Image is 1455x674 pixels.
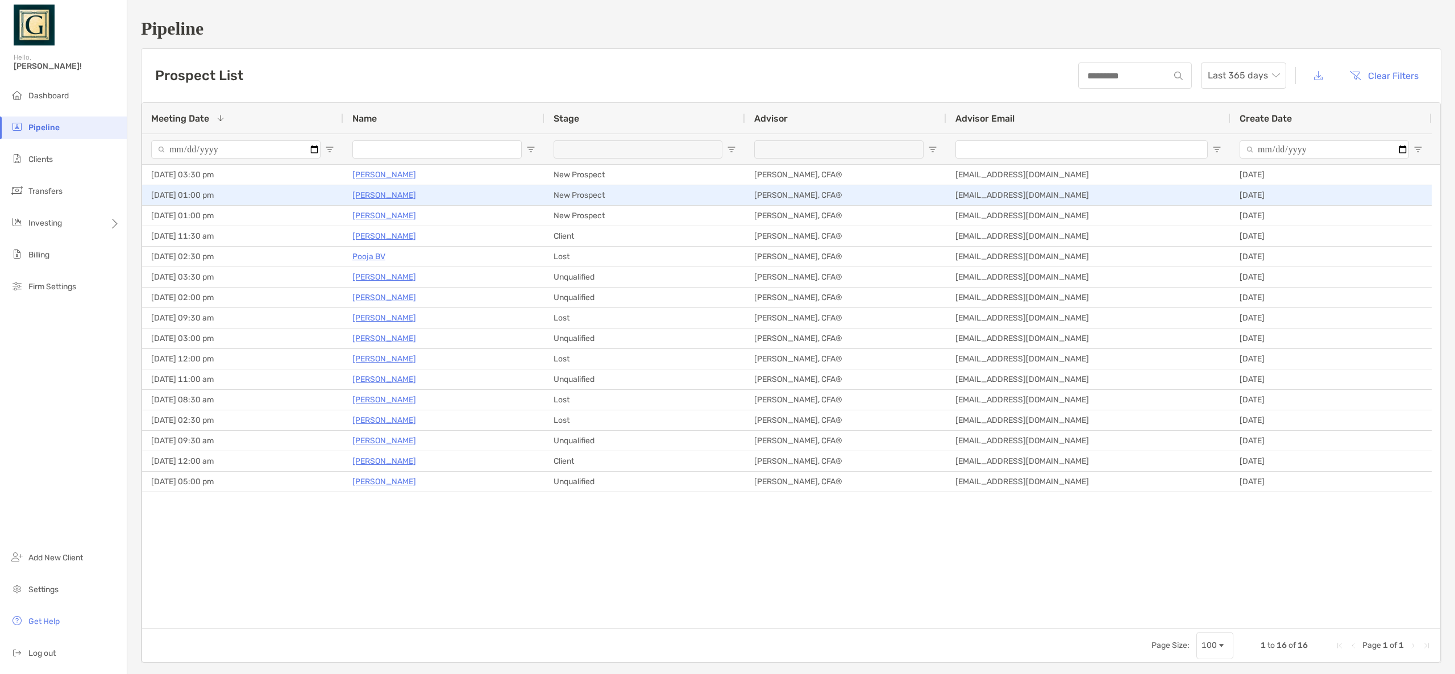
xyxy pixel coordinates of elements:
span: 1 [1383,640,1388,650]
span: Log out [28,648,56,658]
div: Lost [544,349,745,369]
button: Open Filter Menu [928,145,937,154]
a: [PERSON_NAME] [352,290,416,305]
p: [PERSON_NAME] [352,434,416,448]
div: [PERSON_NAME], CFA® [745,185,946,205]
img: dashboard icon [10,88,24,102]
div: [PERSON_NAME], CFA® [745,226,946,246]
div: [DATE] 09:30 am [142,431,343,451]
span: to [1267,640,1275,650]
div: [DATE] [1230,165,1432,185]
span: of [1390,640,1397,650]
img: firm-settings icon [10,279,24,293]
div: [DATE] [1230,431,1432,451]
div: [DATE] 12:00 am [142,451,343,471]
a: [PERSON_NAME] [352,393,416,407]
img: clients icon [10,152,24,165]
div: Previous Page [1349,641,1358,650]
div: [DATE] 09:30 am [142,308,343,328]
div: [DATE] 11:00 am [142,369,343,389]
span: Dashboard [28,91,69,101]
span: Add New Client [28,553,83,563]
div: Lost [544,410,745,430]
input: Meeting Date Filter Input [151,140,321,159]
div: [DATE] 05:00 pm [142,472,343,492]
span: Firm Settings [28,282,76,292]
a: [PERSON_NAME] [352,454,416,468]
img: input icon [1174,72,1183,80]
a: [PERSON_NAME] [352,311,416,325]
div: [DATE] 02:30 pm [142,410,343,430]
div: 100 [1202,640,1217,650]
img: billing icon [10,247,24,261]
a: [PERSON_NAME] [352,270,416,284]
span: Transfers [28,186,63,196]
span: [PERSON_NAME]! [14,61,120,71]
a: [PERSON_NAME] [352,168,416,182]
span: 1 [1261,640,1266,650]
div: [EMAIL_ADDRESS][DOMAIN_NAME] [946,247,1230,267]
a: [PERSON_NAME] [352,352,416,366]
div: [EMAIL_ADDRESS][DOMAIN_NAME] [946,369,1230,389]
span: Page [1362,640,1381,650]
div: Client [544,451,745,471]
span: Name [352,113,377,124]
div: Unqualified [544,328,745,348]
a: [PERSON_NAME] [352,475,416,489]
div: [DATE] [1230,390,1432,410]
span: Stage [554,113,579,124]
a: [PERSON_NAME] [352,229,416,243]
div: [PERSON_NAME], CFA® [745,390,946,410]
p: [PERSON_NAME] [352,372,416,386]
img: add_new_client icon [10,550,24,564]
h3: Prospect List [155,68,243,84]
div: Unqualified [544,267,745,287]
div: [EMAIL_ADDRESS][DOMAIN_NAME] [946,451,1230,471]
div: [DATE] [1230,410,1432,430]
div: [EMAIL_ADDRESS][DOMAIN_NAME] [946,267,1230,287]
div: [DATE] 03:30 pm [142,267,343,287]
button: Open Filter Menu [325,145,334,154]
div: [DATE] [1230,226,1432,246]
p: [PERSON_NAME] [352,331,416,346]
div: [PERSON_NAME], CFA® [745,288,946,307]
input: Create Date Filter Input [1240,140,1409,159]
div: [DATE] 01:00 pm [142,185,343,205]
div: [DATE] 02:00 pm [142,288,343,307]
a: [PERSON_NAME] [352,413,416,427]
div: [PERSON_NAME], CFA® [745,247,946,267]
div: Lost [544,308,745,328]
div: [DATE] 02:30 pm [142,247,343,267]
span: 16 [1277,640,1287,650]
input: Advisor Email Filter Input [955,140,1208,159]
span: Advisor Email [955,113,1015,124]
div: [DATE] [1230,185,1432,205]
div: [DATE] [1230,308,1432,328]
div: [DATE] 01:00 pm [142,206,343,226]
div: [DATE] [1230,247,1432,267]
div: [EMAIL_ADDRESS][DOMAIN_NAME] [946,165,1230,185]
a: [PERSON_NAME] [352,209,416,223]
a: [PERSON_NAME] [352,188,416,202]
div: [EMAIL_ADDRESS][DOMAIN_NAME] [946,185,1230,205]
span: Create Date [1240,113,1292,124]
div: [EMAIL_ADDRESS][DOMAIN_NAME] [946,472,1230,492]
img: pipeline icon [10,120,24,134]
div: Unqualified [544,288,745,307]
button: Clear Filters [1341,63,1427,88]
div: [EMAIL_ADDRESS][DOMAIN_NAME] [946,431,1230,451]
div: [EMAIL_ADDRESS][DOMAIN_NAME] [946,308,1230,328]
div: [PERSON_NAME], CFA® [745,472,946,492]
span: Get Help [28,617,60,626]
div: Page Size: [1151,640,1190,650]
